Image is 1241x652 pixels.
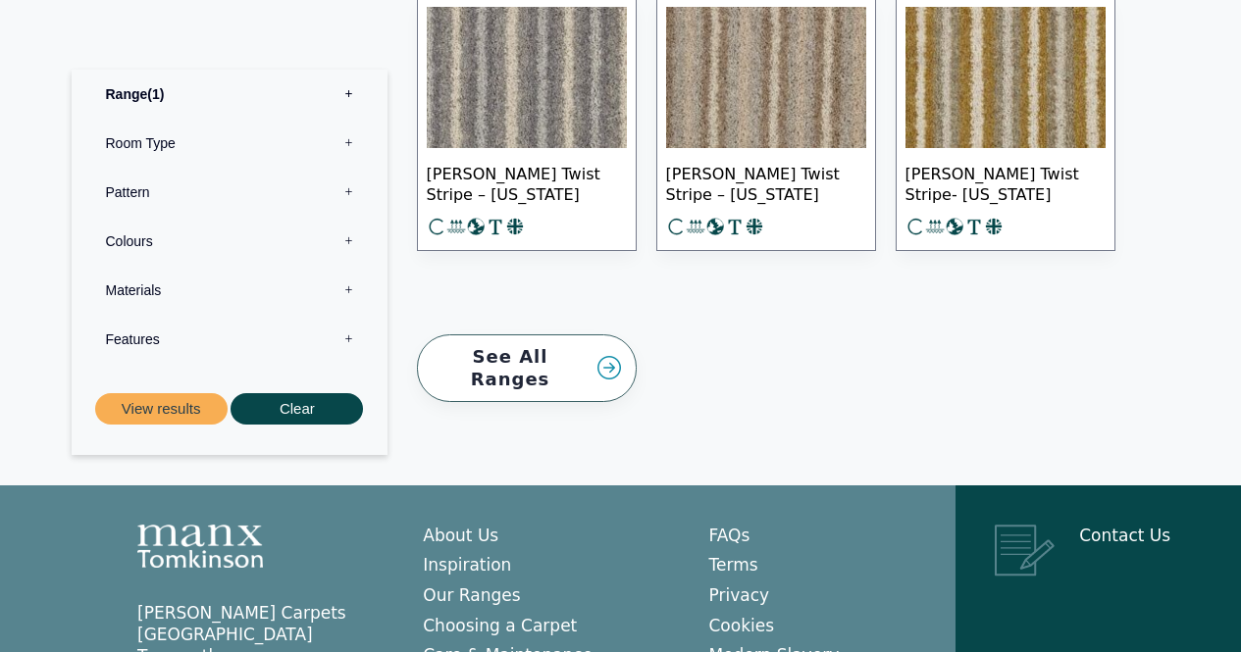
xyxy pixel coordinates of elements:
[423,585,520,605] a: Our Ranges
[666,7,866,148] img: Tomkinson Twist - Oklahoma
[1079,526,1170,545] a: Contact Us
[86,118,373,167] label: Room Type
[147,85,164,101] span: 1
[137,525,263,568] img: Manx Tomkinson Logo
[423,555,511,575] a: Inspiration
[86,265,373,314] label: Materials
[905,148,1106,217] span: [PERSON_NAME] Twist Stripe- [US_STATE]
[86,69,373,118] label: Range
[423,616,577,635] a: Choosing a Carpet
[709,616,775,635] a: Cookies
[231,392,363,425] button: Clear
[86,167,373,216] label: Pattern
[709,555,758,575] a: Terms
[417,334,637,402] a: See All Ranges
[427,7,627,148] img: Tomkinson Twist stripe - New York
[905,7,1106,148] img: Tomkinson Twist - Alabama stripe
[86,314,373,363] label: Features
[709,526,750,545] a: FAQs
[427,148,627,217] span: [PERSON_NAME] Twist Stripe – [US_STATE]
[95,392,228,425] button: View results
[423,526,498,545] a: About Us
[86,216,373,265] label: Colours
[709,585,770,605] a: Privacy
[666,148,866,217] span: [PERSON_NAME] Twist Stripe – [US_STATE]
